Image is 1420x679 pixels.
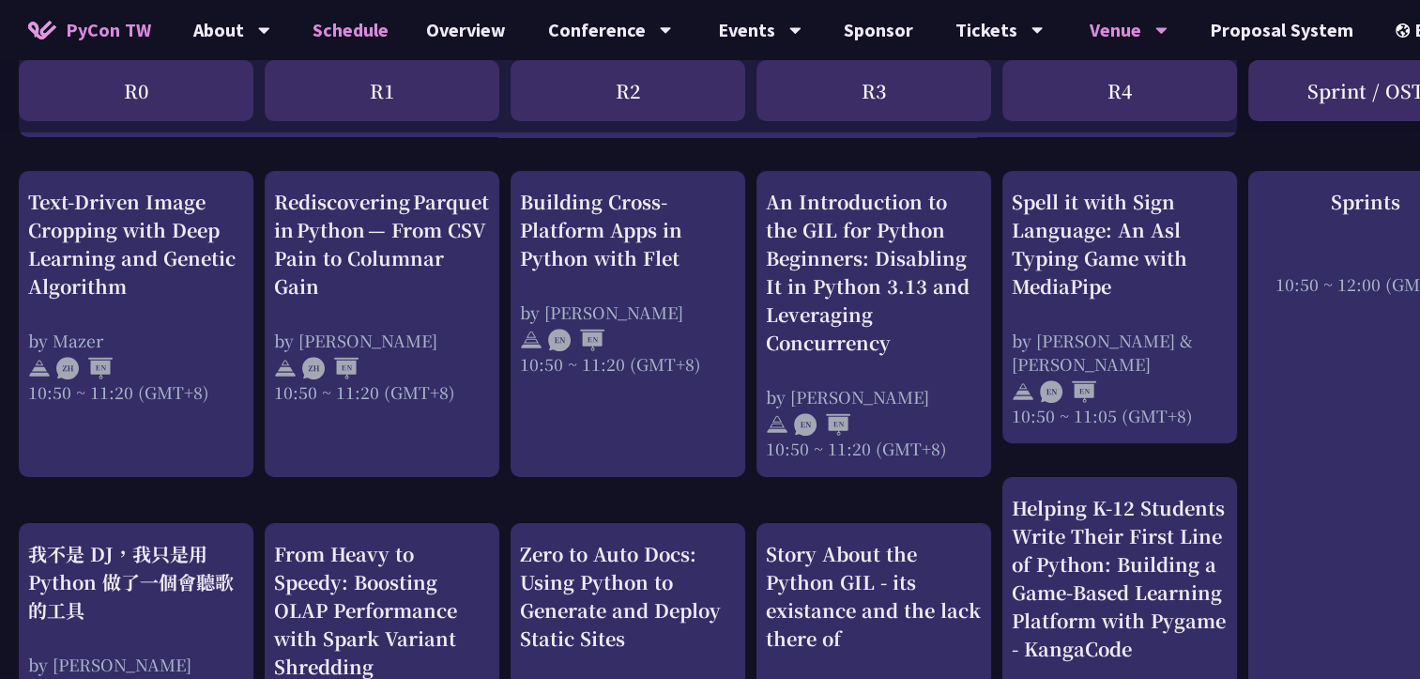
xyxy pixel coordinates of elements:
a: Text-Driven Image Cropping with Deep Learning and Genetic Algorithm by Mazer 10:50 ~ 11:20 (GMT+8) [28,188,244,404]
img: Home icon of PyCon TW 2025 [28,21,56,39]
div: 10:50 ~ 11:20 (GMT+8) [766,437,982,460]
a: Building Cross-Platform Apps in Python with Flet by [PERSON_NAME] 10:50 ~ 11:20 (GMT+8) [520,188,736,376]
div: Rediscovering Parquet in Python — From CSV Pain to Columnar Gain [274,188,490,301]
span: PyCon TW [66,16,151,44]
div: 我不是 DJ，我只是用 Python 做了一個會聽歌的工具 [28,540,244,625]
img: ZHEN.371966e.svg [302,357,359,379]
div: 10:50 ~ 11:20 (GMT+8) [520,352,736,376]
img: ZHEN.371966e.svg [56,357,113,379]
img: Locale Icon [1396,23,1414,38]
a: PyCon TW [9,7,170,54]
div: 10:50 ~ 11:20 (GMT+8) [28,380,244,404]
img: ENEN.5a408d1.svg [548,329,604,351]
div: Helping K-12 Students Write Their First Line of Python: Building a Game-Based Learning Platform w... [1012,494,1228,663]
a: Spell it with Sign Language: An Asl Typing Game with MediaPipe by [PERSON_NAME] & [PERSON_NAME] 1... [1012,188,1228,427]
div: 10:50 ~ 11:20 (GMT+8) [274,380,490,404]
a: Rediscovering Parquet in Python — From CSV Pain to Columnar Gain by [PERSON_NAME] 10:50 ~ 11:20 (... [274,188,490,404]
div: by Mazer [28,329,244,352]
div: R1 [265,60,499,121]
div: Story About the Python GIL - its existance and the lack there of [766,540,982,653]
img: svg+xml;base64,PHN2ZyB4bWxucz0iaHR0cDovL3d3dy53My5vcmcvMjAwMC9zdmciIHdpZHRoPSIyNCIgaGVpZ2h0PSIyNC... [766,413,788,436]
a: An Introduction to the GIL for Python Beginners: Disabling It in Python 3.13 and Leveraging Concu... [766,188,982,460]
img: ENEN.5a408d1.svg [1040,380,1096,403]
img: svg+xml;base64,PHN2ZyB4bWxucz0iaHR0cDovL3d3dy53My5vcmcvMjAwMC9zdmciIHdpZHRoPSIyNCIgaGVpZ2h0PSIyNC... [1012,380,1034,403]
div: Building Cross-Platform Apps in Python with Flet [520,188,736,272]
div: R3 [756,60,991,121]
div: R0 [19,60,253,121]
img: svg+xml;base64,PHN2ZyB4bWxucz0iaHR0cDovL3d3dy53My5vcmcvMjAwMC9zdmciIHdpZHRoPSIyNCIgaGVpZ2h0PSIyNC... [520,329,542,351]
div: Spell it with Sign Language: An Asl Typing Game with MediaPipe [1012,188,1228,301]
div: by [PERSON_NAME] [28,653,244,676]
div: Zero to Auto Docs: Using Python to Generate and Deploy Static Sites [520,540,736,653]
div: R4 [1002,60,1237,121]
div: by [PERSON_NAME] [520,301,736,324]
img: svg+xml;base64,PHN2ZyB4bWxucz0iaHR0cDovL3d3dy53My5vcmcvMjAwMC9zdmciIHdpZHRoPSIyNCIgaGVpZ2h0PSIyNC... [274,357,297,379]
div: 10:50 ~ 11:05 (GMT+8) [1012,404,1228,427]
div: by [PERSON_NAME] [274,329,490,352]
div: Text-Driven Image Cropping with Deep Learning and Genetic Algorithm [28,188,244,301]
img: svg+xml;base64,PHN2ZyB4bWxucz0iaHR0cDovL3d3dy53My5vcmcvMjAwMC9zdmciIHdpZHRoPSIyNCIgaGVpZ2h0PSIyNC... [28,357,51,379]
img: ENEN.5a408d1.svg [794,413,850,436]
div: An Introduction to the GIL for Python Beginners: Disabling It in Python 3.13 and Leveraging Concu... [766,188,982,357]
div: by [PERSON_NAME] [766,385,982,409]
div: R2 [511,60,745,121]
div: by [PERSON_NAME] & [PERSON_NAME] [1012,329,1228,376]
